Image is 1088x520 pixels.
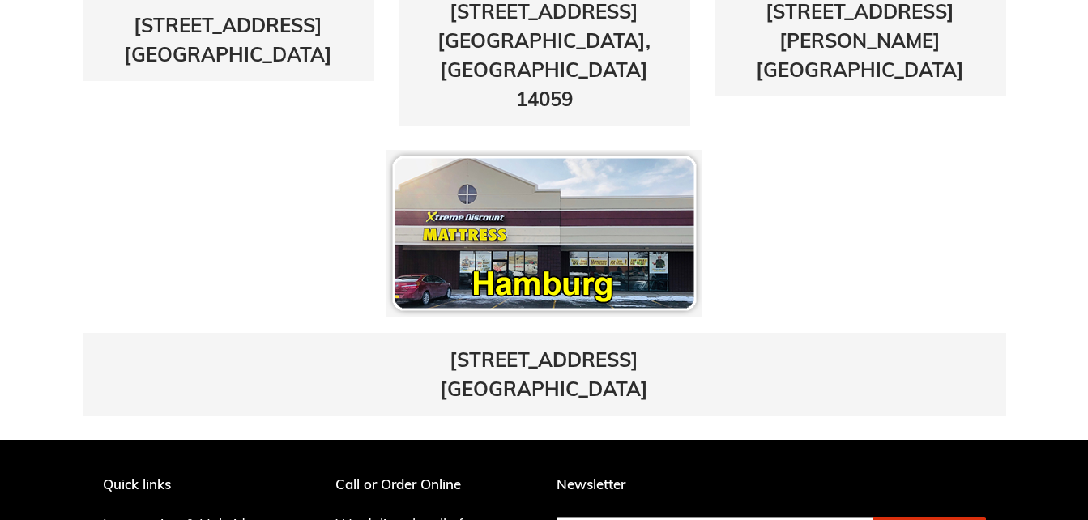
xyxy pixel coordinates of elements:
p: Newsletter [557,476,986,492]
img: pf-66afa184--hamburgloc.png [386,150,702,317]
p: Quick links [103,476,270,492]
a: [STREET_ADDRESS][GEOGRAPHIC_DATA] [440,347,648,401]
p: Call or Order Online [335,476,532,492]
a: [STREET_ADDRESS][GEOGRAPHIC_DATA] [124,13,332,66]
